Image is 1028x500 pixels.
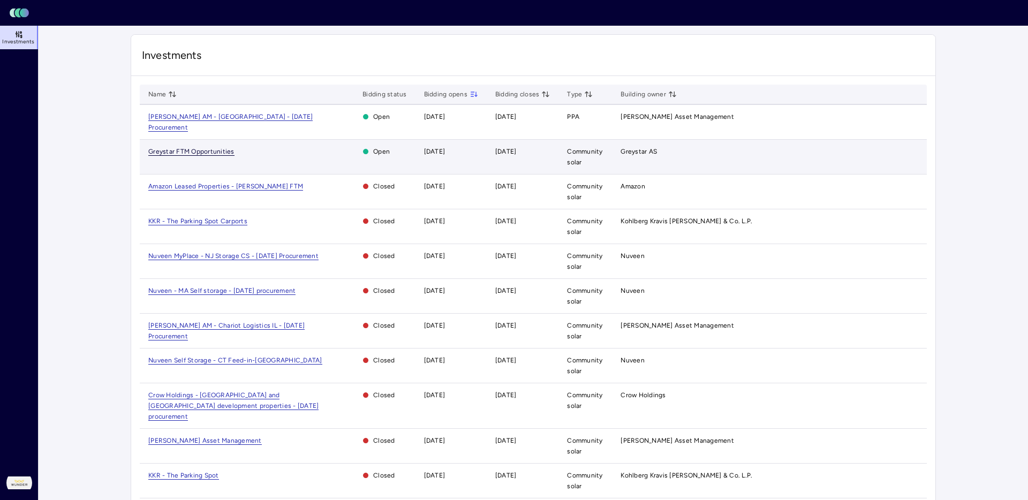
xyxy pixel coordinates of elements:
span: [PERSON_NAME] AM - Chariot Logistics IL - [DATE] Procurement [148,322,305,340]
td: Community solar [558,429,612,464]
td: Amazon [612,175,942,209]
a: Amazon Leased Properties - [PERSON_NAME] FTM [148,183,303,190]
a: KKR - The Parking Spot [148,472,219,479]
a: [PERSON_NAME] AM - [GEOGRAPHIC_DATA] - [DATE] Procurement [148,113,313,131]
span: Closed [362,390,407,400]
span: Closed [362,355,407,366]
button: toggle sorting [541,90,550,99]
span: KKR - The Parking Spot [148,472,219,480]
span: Greystar FTM Opportunities [148,148,235,156]
time: [DATE] [424,322,445,329]
span: Closed [362,435,407,446]
time: [DATE] [495,113,517,120]
button: toggle sorting [584,90,593,99]
td: PPA [558,105,612,140]
time: [DATE] [495,183,517,190]
span: Crow Holdings - [GEOGRAPHIC_DATA] and [GEOGRAPHIC_DATA] development properties - [DATE] procurement [148,391,319,421]
button: toggle sorting [668,90,677,99]
td: Nuveen [612,244,942,279]
td: Community solar [558,349,612,383]
span: Bidding closes [495,89,550,100]
td: Community solar [558,383,612,429]
td: Nuveen [612,349,942,383]
td: Community solar [558,209,612,244]
time: [DATE] [424,287,445,294]
td: Community solar [558,244,612,279]
time: [DATE] [424,391,445,399]
time: [DATE] [424,252,445,260]
span: [PERSON_NAME] AM - [GEOGRAPHIC_DATA] - [DATE] Procurement [148,113,313,132]
span: Open [362,146,407,157]
button: toggle sorting [168,90,177,99]
img: Wunder [6,470,32,496]
td: [PERSON_NAME] Asset Management [612,314,942,349]
td: [PERSON_NAME] Asset Management [612,105,942,140]
td: Greystar AS [612,140,942,175]
span: Amazon Leased Properties - [PERSON_NAME] FTM [148,183,303,191]
td: [PERSON_NAME] Asset Management [612,429,942,464]
time: [DATE] [495,287,517,294]
span: [PERSON_NAME] Asset Management [148,437,262,445]
span: Nuveen Self Storage - CT Feed-in-[GEOGRAPHIC_DATA] [148,357,322,365]
time: [DATE] [424,217,445,225]
span: Closed [362,470,407,481]
time: [DATE] [495,322,517,329]
time: [DATE] [424,148,445,155]
span: Closed [362,181,407,192]
a: Nuveen Self Storage - CT Feed-in-[GEOGRAPHIC_DATA] [148,357,322,364]
span: Investments [142,48,925,63]
td: Community solar [558,279,612,314]
span: Type [567,89,593,100]
span: Building owner [621,89,677,100]
span: Name [148,89,177,100]
time: [DATE] [424,357,445,364]
a: Crow Holdings - [GEOGRAPHIC_DATA] and [GEOGRAPHIC_DATA] development properties - [DATE] procurement [148,391,319,420]
a: Greystar FTM Opportunities [148,148,235,155]
span: Closed [362,285,407,296]
time: [DATE] [424,472,445,479]
td: Community solar [558,140,612,175]
time: [DATE] [424,183,445,190]
time: [DATE] [495,391,517,399]
span: Bidding status [362,89,407,100]
span: Investments [2,39,34,45]
time: [DATE] [495,437,517,444]
td: Kohlberg Kravis [PERSON_NAME] & Co. L.P. [612,464,942,498]
span: Closed [362,251,407,261]
td: Nuveen [612,279,942,314]
td: Crow Holdings [612,383,942,429]
time: [DATE] [495,357,517,364]
a: Nuveen MyPlace - NJ Storage CS - [DATE] Procurement [148,252,319,260]
td: Community solar [558,314,612,349]
td: Community solar [558,175,612,209]
span: Closed [362,216,407,226]
time: [DATE] [424,113,445,120]
time: [DATE] [495,252,517,260]
span: Closed [362,320,407,331]
span: Bidding opens [424,89,478,100]
time: [DATE] [495,148,517,155]
a: Nuveen - MA Self storage - [DATE] procurement [148,287,296,294]
time: [DATE] [495,217,517,225]
td: Kohlberg Kravis [PERSON_NAME] & Co. L.P. [612,209,942,244]
a: [PERSON_NAME] Asset Management [148,437,262,444]
a: [PERSON_NAME] AM - Chariot Logistics IL - [DATE] Procurement [148,322,305,340]
a: KKR - The Parking Spot Carports [148,217,247,225]
time: [DATE] [424,437,445,444]
time: [DATE] [495,472,517,479]
button: toggle sorting [470,90,478,99]
td: Community solar [558,464,612,498]
span: Open [362,111,407,122]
